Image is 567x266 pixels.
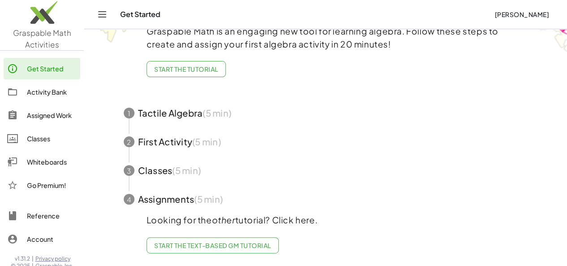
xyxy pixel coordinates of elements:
[4,81,80,103] a: Activity Bank
[487,6,556,22] button: [PERSON_NAME]
[4,151,80,173] a: Whiteboards
[113,156,539,185] button: 3Classes(5 min)
[154,241,271,249] span: Start the Text-based GM Tutorial
[212,214,235,225] em: other
[113,127,539,156] button: 2First Activity(5 min)
[95,7,109,22] button: Toggle navigation
[27,87,77,97] div: Activity Bank
[147,237,279,253] a: Start the Text-based GM Tutorial
[124,165,134,176] div: 3
[27,210,77,221] div: Reference
[113,99,539,127] button: 1Tactile Algebra(5 min)
[147,214,505,227] p: Looking for the tutorial? Click here.
[13,28,71,49] span: Graspable Math Activities
[32,255,34,262] span: |
[124,108,134,118] div: 1
[4,58,80,79] a: Get Started
[4,205,80,227] a: Reference
[35,255,74,262] a: Privacy policy
[4,105,80,126] a: Assigned Work
[27,133,77,144] div: Classes
[4,128,80,149] a: Classes
[154,65,218,73] span: Start the Tutorial
[27,63,77,74] div: Get Started
[494,10,549,18] span: [PERSON_NAME]
[27,110,77,121] div: Assigned Work
[147,61,226,77] button: Start the Tutorial
[15,255,30,262] span: v1.31.2
[124,194,134,205] div: 4
[124,136,134,147] div: 2
[113,185,539,214] button: 4Assignments(5 min)
[147,25,505,51] p: Graspable Math is an engaging new tool for learning algebra. Follow these steps to create and ass...
[27,234,77,244] div: Account
[27,157,77,167] div: Whiteboards
[27,180,77,191] div: Go Premium!
[4,228,80,250] a: Account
